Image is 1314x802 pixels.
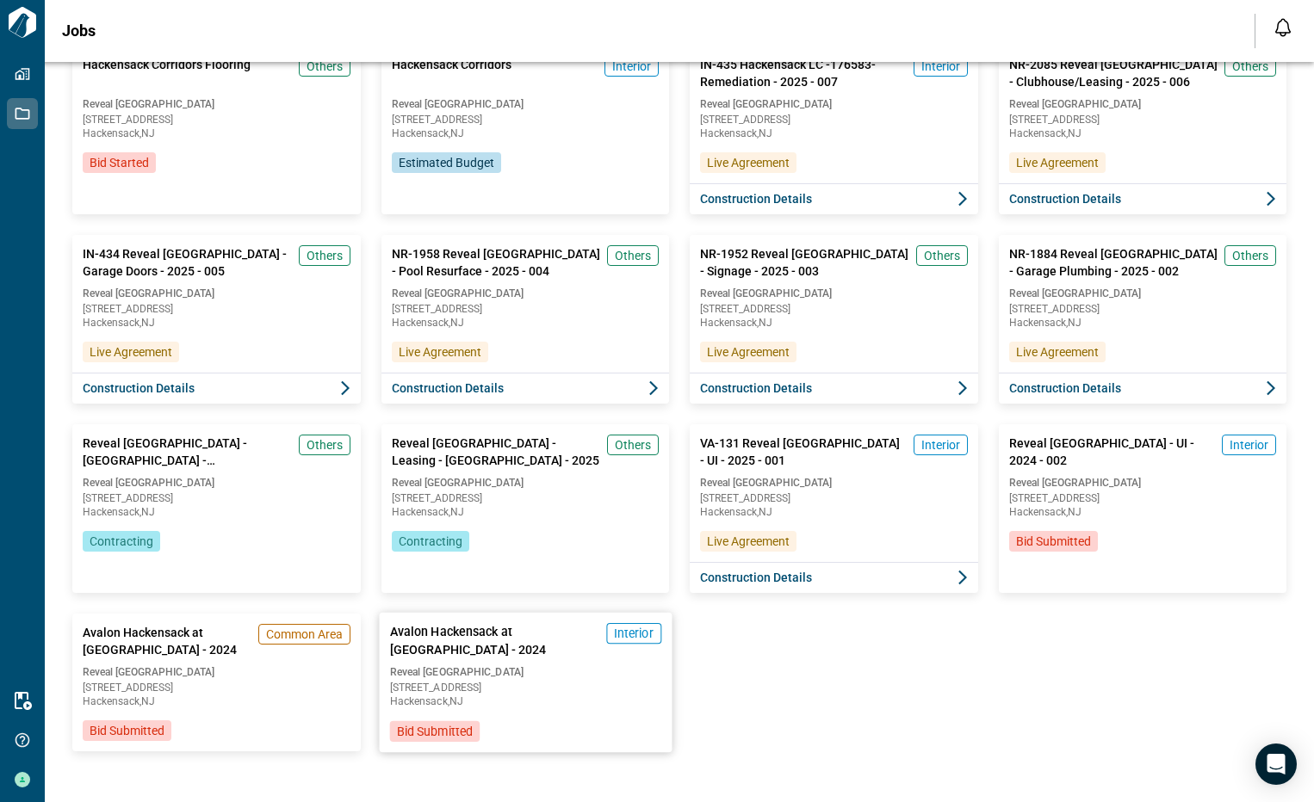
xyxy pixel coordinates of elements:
span: Reveal [GEOGRAPHIC_DATA] [1009,476,1277,490]
span: [STREET_ADDRESS] [1009,114,1277,125]
span: Reveal [GEOGRAPHIC_DATA] - [GEOGRAPHIC_DATA] - [GEOGRAPHIC_DATA] - 2025 [83,435,292,469]
span: Construction Details [1009,379,1121,397]
span: Construction Details [700,569,812,586]
span: [STREET_ADDRESS] [83,114,350,125]
span: Hackensack , NJ [392,318,660,328]
span: Contracting [399,533,462,550]
span: Live Agreement [707,154,790,171]
span: Interior [612,58,651,75]
div: Open Intercom Messenger [1255,743,1297,785]
span: Others [924,247,960,264]
span: Avalon Hackensack at [GEOGRAPHIC_DATA] - 2024 [389,623,598,658]
span: Hackensack , NJ [83,696,350,706]
span: [STREET_ADDRESS] [1009,304,1277,314]
span: Bid Submitted [90,722,164,739]
span: Reveal [GEOGRAPHIC_DATA] [1009,97,1277,111]
span: Hackensack , NJ [700,507,968,517]
span: Hackensack Corridors Flooring [83,56,251,90]
span: [STREET_ADDRESS] [389,682,660,693]
span: Construction Details [392,379,504,397]
span: [STREET_ADDRESS] [392,493,660,503]
span: Hackensack , NJ [1009,128,1277,139]
span: Hackensack , NJ [389,696,660,706]
span: NR-2085 Reveal [GEOGRAPHIC_DATA] - Clubhouse/Leasing - 2025 - 006 [1009,56,1218,90]
span: Live Agreement [1016,154,1099,171]
span: [STREET_ADDRESS] [392,114,660,125]
span: Reveal [GEOGRAPHIC_DATA] - UI - 2024 - 002 [1009,435,1216,469]
span: Interior [614,625,654,642]
span: Others [1232,58,1268,75]
span: NR-1952 Reveal [GEOGRAPHIC_DATA] - Signage - 2025 - 003 [700,245,909,280]
span: Bid Submitted [1016,533,1091,550]
span: Reveal [GEOGRAPHIC_DATA] [392,97,660,111]
span: Others [307,58,343,75]
span: Jobs [62,22,96,40]
span: Reveal [GEOGRAPHIC_DATA] [83,97,350,111]
span: IN-435 Hackensack LC -176583- Remediation - 2025 - 007 [700,56,907,90]
button: Construction Details [690,373,978,404]
span: Construction Details [1009,190,1121,207]
span: Hackensack , NJ [83,318,350,328]
span: Reveal [GEOGRAPHIC_DATA] [389,665,660,679]
span: Interior [921,58,960,75]
span: IN-434 Reveal [GEOGRAPHIC_DATA] - Garage Doors - 2025 - 005 [83,245,292,280]
button: Construction Details [999,373,1287,404]
span: Interior [1230,436,1268,453]
span: Live Agreement [707,343,790,361]
span: Avalon Hackensack at [GEOGRAPHIC_DATA] - 2024 [83,624,251,658]
span: Construction Details [700,190,812,207]
span: Reveal [GEOGRAPHIC_DATA] [392,476,660,490]
button: Open notification feed [1269,14,1297,41]
span: [STREET_ADDRESS] [700,493,968,503]
span: Interior [921,436,960,453]
span: Hackensack , NJ [1009,507,1277,517]
span: Contracting [90,533,153,550]
button: Construction Details [690,183,978,214]
span: Bid Started [90,154,149,171]
button: Construction Details [381,373,670,404]
span: Reveal [GEOGRAPHIC_DATA] - Leasing - [GEOGRAPHIC_DATA] - 2025 [392,435,601,469]
span: Common Area [266,626,343,643]
span: Reveal [GEOGRAPHIC_DATA] [83,476,350,490]
span: Hackensack , NJ [392,128,660,139]
span: Reveal [GEOGRAPHIC_DATA] [1009,287,1277,300]
span: Reveal [GEOGRAPHIC_DATA] [700,476,968,490]
span: Live Agreement [399,343,481,361]
button: Construction Details [72,373,361,404]
span: Hackensack , NJ [1009,318,1277,328]
span: Others [615,247,651,264]
span: [STREET_ADDRESS] [83,493,350,503]
span: Hackensack , NJ [392,507,660,517]
span: Hackensack , NJ [83,128,350,139]
span: [STREET_ADDRESS] [700,304,968,314]
span: Construction Details [700,379,812,397]
span: Reveal [GEOGRAPHIC_DATA] [700,287,968,300]
span: NR-1884 Reveal [GEOGRAPHIC_DATA] - Garage Plumbing - 2025 - 002 [1009,245,1218,280]
span: Estimated Budget [399,154,494,171]
span: Hackensack , NJ [700,128,968,139]
span: Hackensack Corridors [392,56,511,90]
span: [STREET_ADDRESS] [83,682,350,693]
span: NR-1958 Reveal [GEOGRAPHIC_DATA] - Pool Resurface - 2025 - 004 [392,245,601,280]
span: Others [615,436,651,453]
button: Construction Details [999,183,1287,214]
span: [STREET_ADDRESS] [392,304,660,314]
span: Hackensack , NJ [700,318,968,328]
span: Others [307,247,343,264]
span: Reveal [GEOGRAPHIC_DATA] [83,287,350,300]
span: Bid Submitted [396,723,472,740]
span: Reveal [GEOGRAPHIC_DATA] [83,665,350,679]
span: VA-131 Reveal [GEOGRAPHIC_DATA] - UI - 2025 - 001 [700,435,907,469]
span: [STREET_ADDRESS] [1009,493,1277,503]
span: Others [1232,247,1268,264]
span: Construction Details [83,379,195,397]
span: [STREET_ADDRESS] [83,304,350,314]
span: Hackensack , NJ [83,507,350,517]
span: [STREET_ADDRESS] [700,114,968,125]
span: Reveal [GEOGRAPHIC_DATA] [392,287,660,300]
button: Construction Details [690,562,978,593]
span: Live Agreement [1016,343,1099,361]
span: Reveal [GEOGRAPHIC_DATA] [700,97,968,111]
span: Live Agreement [707,533,790,550]
span: Live Agreement [90,343,172,361]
